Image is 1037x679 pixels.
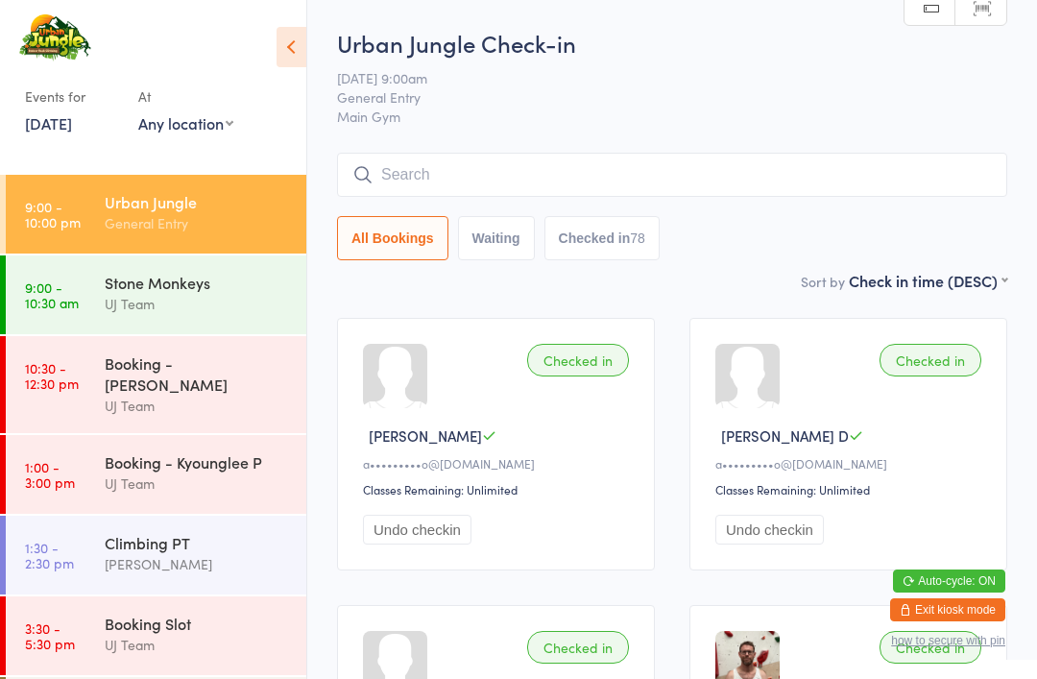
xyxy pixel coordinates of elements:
span: [PERSON_NAME] D [721,425,849,446]
div: Events for [25,81,119,112]
span: Main Gym [337,107,1007,126]
div: Booking - [PERSON_NAME] [105,352,290,395]
span: [DATE] 9:00am [337,68,977,87]
time: 3:30 - 5:30 pm [25,620,75,651]
time: 10:30 - 12:30 pm [25,360,79,391]
div: Checked in [880,344,981,376]
button: All Bookings [337,216,448,260]
button: Checked in78 [544,216,660,260]
a: 1:30 -2:30 pmClimbing PT[PERSON_NAME] [6,516,306,594]
div: 78 [630,230,645,246]
div: UJ Team [105,473,290,495]
img: Urban Jungle Indoor Rock Climbing [19,14,91,61]
div: Checked in [527,631,629,664]
div: Urban Jungle [105,191,290,212]
button: Undo checkin [363,515,471,545]
time: 1:30 - 2:30 pm [25,540,74,570]
label: Sort by [801,272,845,291]
div: Check in time (DESC) [849,270,1007,291]
span: [PERSON_NAME] [369,425,482,446]
div: UJ Team [105,293,290,315]
input: Search [337,153,1007,197]
a: 1:00 -3:00 pmBooking - Kyounglee PUJ Team [6,435,306,514]
div: Checked in [527,344,629,376]
a: 3:30 -5:30 pmBooking SlotUJ Team [6,596,306,675]
div: At [138,81,233,112]
div: Any location [138,112,233,133]
div: UJ Team [105,634,290,656]
div: Classes Remaining: Unlimited [363,481,635,497]
div: Stone Monkeys [105,272,290,293]
button: how to secure with pin [891,634,1005,647]
a: [DATE] [25,112,72,133]
time: 1:00 - 3:00 pm [25,459,75,490]
a: 9:00 -10:30 amStone MonkeysUJ Team [6,255,306,334]
div: Climbing PT [105,532,290,553]
button: Exit kiosk mode [890,598,1005,621]
a: 9:00 -10:00 pmUrban JungleGeneral Entry [6,175,306,254]
div: UJ Team [105,395,290,417]
h2: Urban Jungle Check-in [337,27,1007,59]
button: Waiting [458,216,535,260]
div: a•••••••••o@[DOMAIN_NAME] [715,455,987,472]
time: 9:00 - 10:30 am [25,279,79,310]
div: Booking Slot [105,613,290,634]
div: Checked in [880,631,981,664]
div: General Entry [105,212,290,234]
div: a•••••••••o@[DOMAIN_NAME] [363,455,635,472]
time: 9:00 - 10:00 pm [25,199,81,230]
button: Auto-cycle: ON [893,570,1005,593]
div: [PERSON_NAME] [105,553,290,575]
span: General Entry [337,87,977,107]
div: Classes Remaining: Unlimited [715,481,987,497]
button: Undo checkin [715,515,824,545]
a: 10:30 -12:30 pmBooking - [PERSON_NAME]UJ Team [6,336,306,433]
div: Booking - Kyounglee P [105,451,290,473]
